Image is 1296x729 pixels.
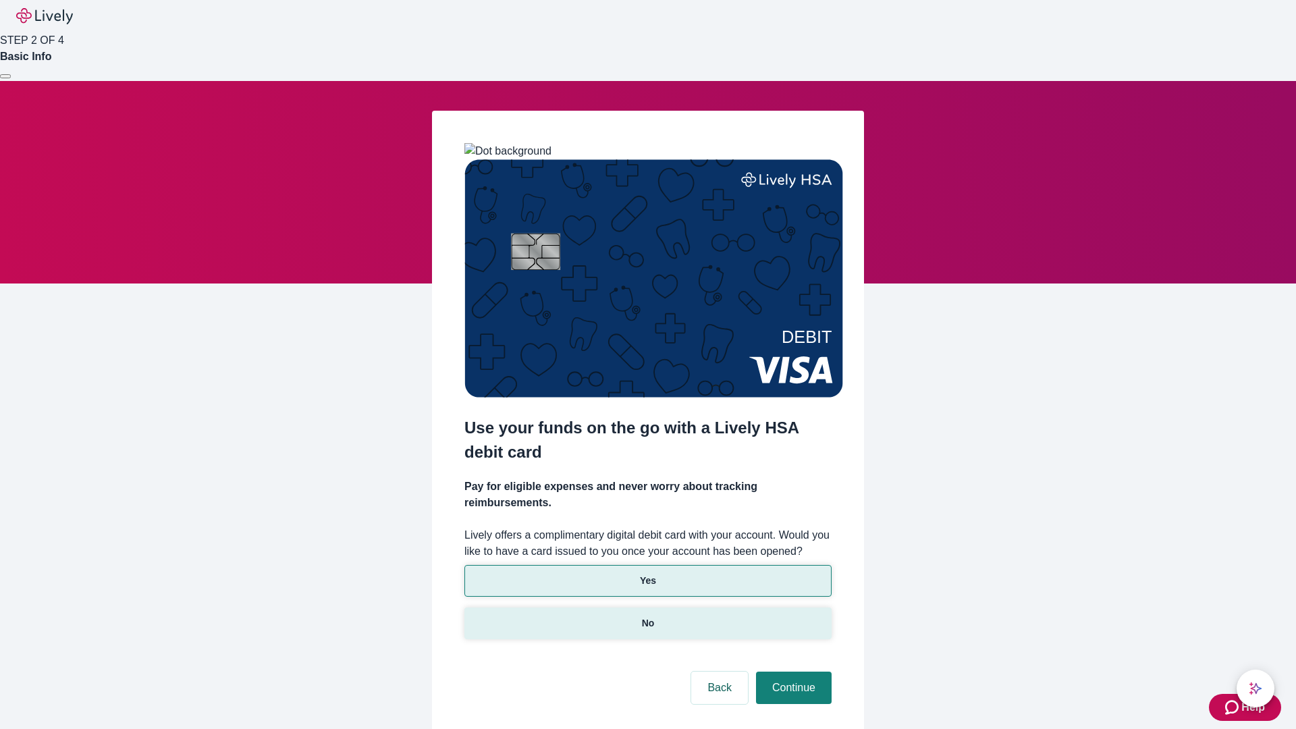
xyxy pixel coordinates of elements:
[1241,699,1265,715] span: Help
[1249,682,1262,695] svg: Lively AI Assistant
[16,8,73,24] img: Lively
[640,574,656,588] p: Yes
[464,607,832,639] button: No
[464,479,832,511] h4: Pay for eligible expenses and never worry about tracking reimbursements.
[464,159,843,398] img: Debit card
[464,565,832,597] button: Yes
[1209,694,1281,721] button: Zendesk support iconHelp
[642,616,655,630] p: No
[1237,670,1274,707] button: chat
[1225,699,1241,715] svg: Zendesk support icon
[756,672,832,704] button: Continue
[464,527,832,560] label: Lively offers a complimentary digital debit card with your account. Would you like to have a card...
[464,143,551,159] img: Dot background
[464,416,832,464] h2: Use your funds on the go with a Lively HSA debit card
[691,672,748,704] button: Back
